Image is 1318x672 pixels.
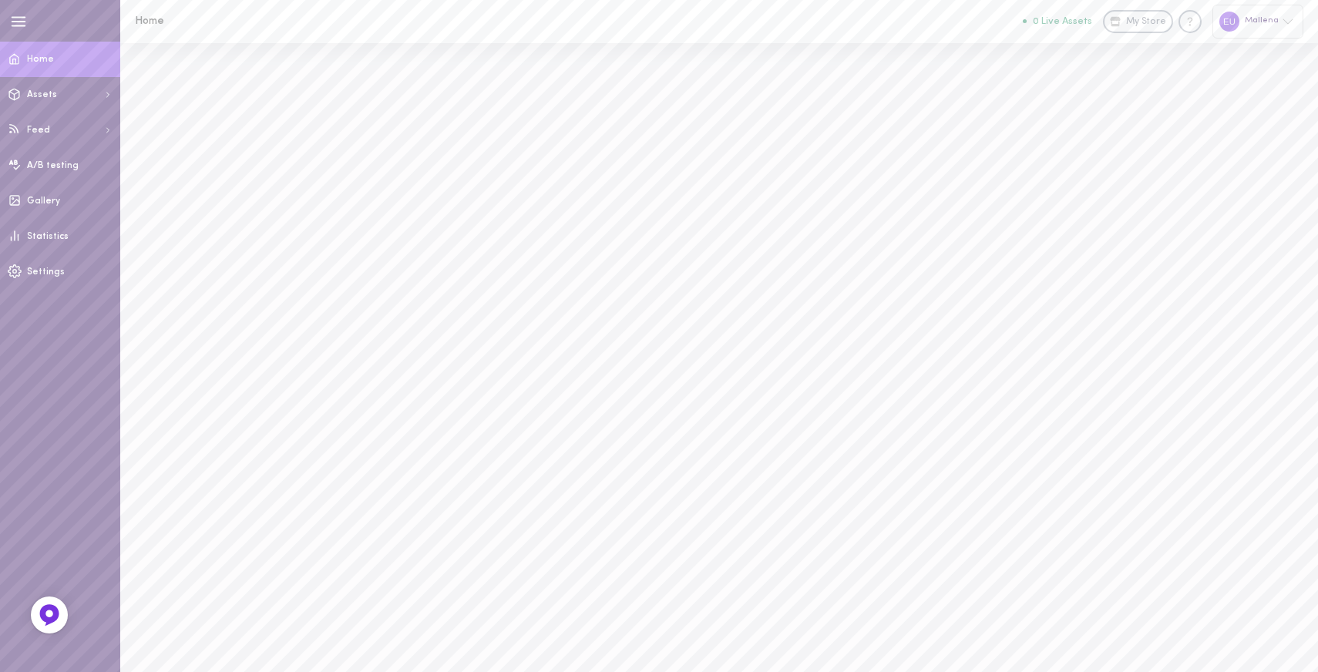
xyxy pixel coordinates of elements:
h1: Home [135,15,389,27]
a: 0 Live Assets [1023,16,1103,27]
span: Home [27,55,54,64]
span: Assets [27,90,57,99]
span: Feed [27,126,50,135]
span: A/B testing [27,161,79,170]
span: Statistics [27,232,69,241]
img: Feedback Button [38,603,61,627]
div: Mallena [1212,5,1303,38]
div: Knowledge center [1178,10,1202,33]
button: 0 Live Assets [1023,16,1092,26]
span: Gallery [27,197,60,206]
span: My Store [1126,15,1166,29]
span: Settings [27,267,65,277]
a: My Store [1103,10,1173,33]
